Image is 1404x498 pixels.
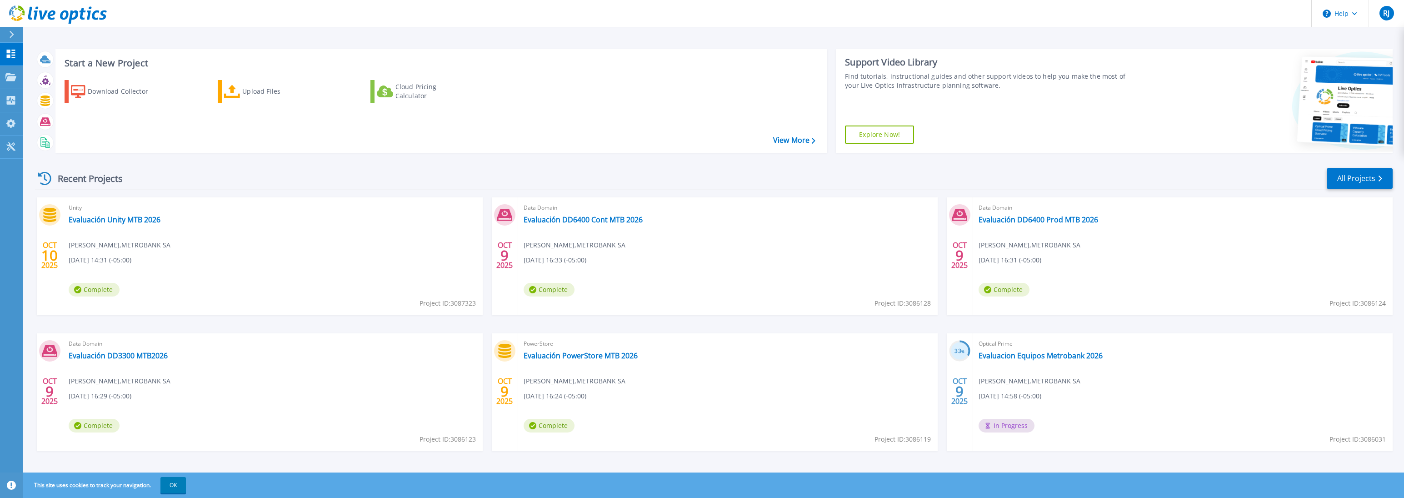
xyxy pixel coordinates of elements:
[65,58,815,68] h3: Start a New Project
[69,339,477,349] span: Data Domain
[420,434,476,444] span: Project ID: 3086123
[496,239,513,272] div: OCT 2025
[979,215,1098,224] a: Evaluación DD6400 Prod MTB 2026
[874,434,931,444] span: Project ID: 3086119
[69,283,120,297] span: Complete
[45,387,54,395] span: 9
[69,376,170,386] span: [PERSON_NAME] , METROBANK SA
[524,215,643,224] a: Evaluación DD6400 Cont MTB 2026
[979,419,1034,433] span: In Progress
[951,375,968,408] div: OCT 2025
[420,298,476,308] span: Project ID: 3087323
[979,351,1103,360] a: Evaluacion Equipos Metrobank 2026
[500,387,509,395] span: 9
[524,240,625,250] span: [PERSON_NAME] , METROBANK SA
[395,82,468,101] div: Cloud Pricing Calculator
[242,82,315,101] div: Upload Files
[773,136,815,145] a: View More
[69,215,160,224] a: Evaluación Unity MTB 2026
[979,240,1080,250] span: [PERSON_NAME] , METROBANK SA
[979,339,1387,349] span: Optical Prime
[41,239,58,272] div: OCT 2025
[949,346,970,357] h3: 33
[524,255,586,265] span: [DATE] 16:33 (-05:00)
[951,239,968,272] div: OCT 2025
[979,255,1041,265] span: [DATE] 16:31 (-05:00)
[1329,298,1386,308] span: Project ID: 3086124
[41,252,58,259] span: 10
[1327,168,1393,189] a: All Projects
[500,252,509,259] span: 9
[160,477,186,493] button: OK
[845,72,1135,90] div: Find tutorials, instructional guides and other support videos to help you make the most of your L...
[69,391,131,401] span: [DATE] 16:29 (-05:00)
[979,376,1080,386] span: [PERSON_NAME] , METROBANK SA
[979,203,1387,213] span: Data Domain
[1329,434,1386,444] span: Project ID: 3086031
[41,375,58,408] div: OCT 2025
[979,391,1041,401] span: [DATE] 14:58 (-05:00)
[69,255,131,265] span: [DATE] 14:31 (-05:00)
[961,349,964,354] span: %
[524,339,932,349] span: PowerStore
[69,203,477,213] span: Unity
[955,387,964,395] span: 9
[524,351,638,360] a: Evaluación PowerStore MTB 2026
[845,56,1135,68] div: Support Video Library
[496,375,513,408] div: OCT 2025
[88,82,160,101] div: Download Collector
[65,80,166,103] a: Download Collector
[874,298,931,308] span: Project ID: 3086128
[979,283,1029,297] span: Complete
[35,167,135,190] div: Recent Projects
[370,80,472,103] a: Cloud Pricing Calculator
[524,376,625,386] span: [PERSON_NAME] , METROBANK SA
[524,203,932,213] span: Data Domain
[25,477,186,493] span: This site uses cookies to track your navigation.
[69,240,170,250] span: [PERSON_NAME] , METROBANK SA
[524,391,586,401] span: [DATE] 16:24 (-05:00)
[1383,10,1389,17] span: RJ
[69,351,168,360] a: Evaluación DD3300 MTB2026
[524,419,575,433] span: Complete
[69,419,120,433] span: Complete
[524,283,575,297] span: Complete
[218,80,319,103] a: Upload Files
[845,126,914,144] a: Explore Now!
[955,252,964,259] span: 9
